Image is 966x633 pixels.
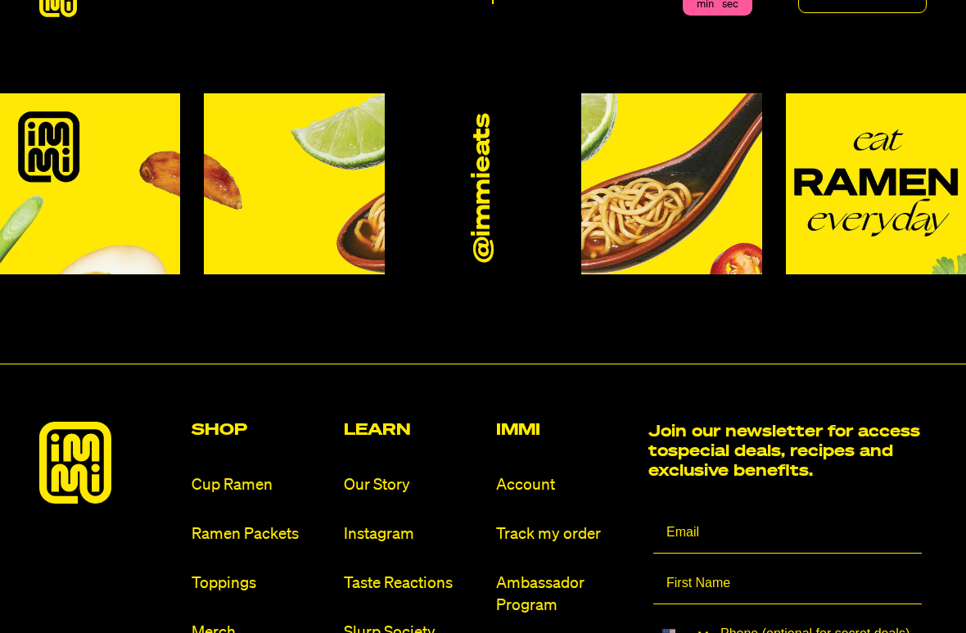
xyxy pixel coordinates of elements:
a: Toppings [192,572,331,595]
img: Instagram [786,93,966,274]
h2: Learn [344,422,483,438]
a: Ramen Packets [192,523,331,545]
input: First Name [653,563,922,604]
a: Track my order [496,523,635,545]
a: Ambassador Program [496,572,635,617]
h2: Shop [192,422,331,438]
input: Email [653,513,922,554]
img: Instagram [204,93,384,274]
h2: Join our newsletter for access to special deals, recipes and exclusive benefits. [648,422,927,481]
a: Taste Reactions [344,572,483,595]
a: Instagram [344,523,483,545]
a: Cup Ramen [192,474,331,496]
h2: Immi [496,422,635,438]
img: immieats [39,422,111,504]
a: @immieats [469,113,498,262]
a: Our Story [344,474,483,496]
img: Instagram [581,93,761,274]
a: Account [496,474,635,496]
